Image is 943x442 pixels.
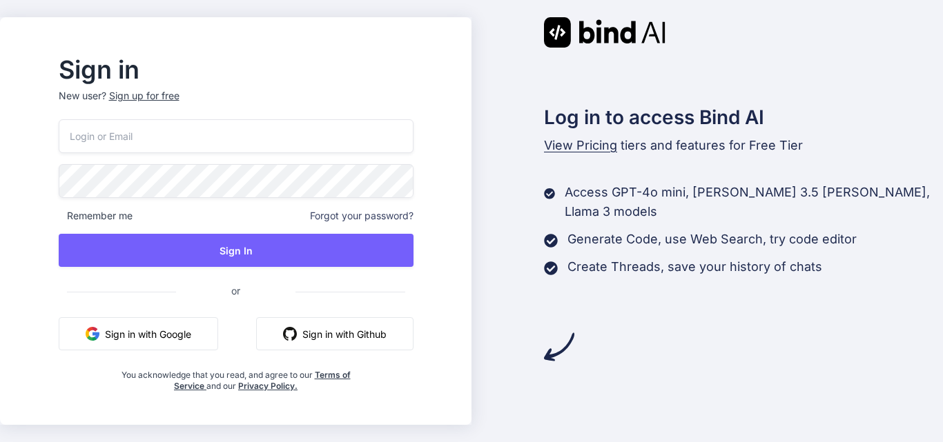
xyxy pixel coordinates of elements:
[59,317,218,350] button: Sign in with Google
[283,327,297,341] img: github
[176,274,295,308] span: or
[544,136,943,155] p: tiers and features for Free Tier
[544,332,574,362] img: arrow
[59,209,133,223] span: Remember me
[544,17,665,48] img: Bind AI logo
[544,103,943,132] h2: Log in to access Bind AI
[565,183,943,221] p: Access GPT-4o mini, [PERSON_NAME] 3.5 [PERSON_NAME], Llama 3 models
[59,234,414,267] button: Sign In
[59,89,414,119] p: New user?
[109,89,179,103] div: Sign up for free
[567,230,857,249] p: Generate Code, use Web Search, try code editor
[59,59,414,81] h2: Sign in
[117,361,354,392] div: You acknowledge that you read, and agree to our and our
[310,209,414,223] span: Forgot your password?
[174,370,351,391] a: Terms of Service
[567,257,822,277] p: Create Threads, save your history of chats
[544,138,617,152] span: View Pricing
[256,317,414,350] button: Sign in with Github
[86,327,99,341] img: google
[59,119,414,153] input: Login or Email
[238,381,298,391] a: Privacy Policy.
